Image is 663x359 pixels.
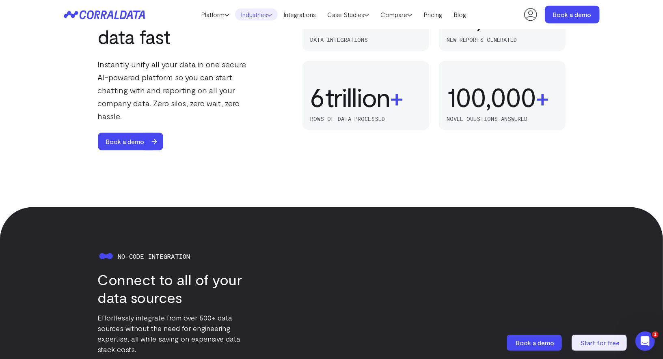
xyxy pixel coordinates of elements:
a: Book a demo [545,6,600,24]
p: new reports generated [447,37,557,43]
a: Platform [195,9,235,21]
a: Industries [235,9,278,21]
p: novel questions answered [447,116,557,122]
span: + [390,82,404,112]
div: 6 [311,82,326,112]
span: Book a demo [516,339,555,346]
span: trillion [326,82,390,112]
p: data integrations [311,37,421,43]
a: Pricing [418,9,448,21]
span: 1 [652,331,659,338]
a: Blog [448,9,472,21]
span: Start for free [581,339,620,346]
h3: Connect to all of your data sources [98,271,259,306]
span: + [526,3,540,32]
a: Book a demo [98,133,171,150]
p: rows of data processed [311,116,421,122]
p: Effortlessly integrate from over 500+ data sources without the need for engineering expertise, al... [98,312,259,355]
span: + [354,3,368,32]
p: Instantly unify all your data in one secure AI-powered platform so you can start chatting with an... [98,58,259,123]
a: Integrations [278,9,322,21]
a: Case Studies [322,9,375,21]
a: Start for free [572,335,628,351]
iframe: Intercom live chat [635,331,655,351]
a: Book a demo [507,335,564,351]
span: Book a demo [98,133,153,150]
div: 100,000 [447,82,536,112]
span: No-code integration [118,253,190,260]
a: Compare [375,9,418,21]
span: + [536,82,549,112]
